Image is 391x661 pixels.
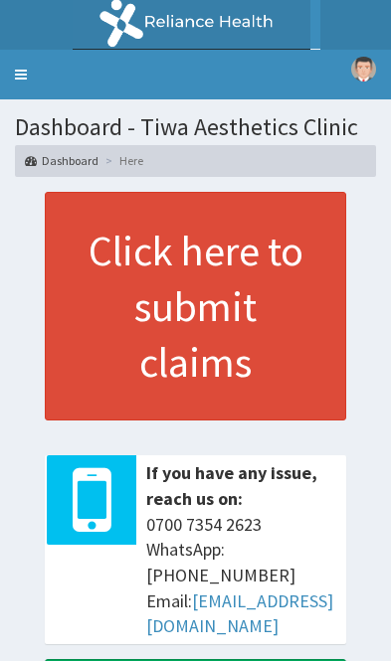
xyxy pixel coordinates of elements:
a: [EMAIL_ADDRESS][DOMAIN_NAME] [146,589,333,638]
li: Here [100,152,143,169]
span: 0700 7354 2623 WhatsApp: [PHONE_NUMBER] Email: [146,512,336,640]
b: If you have any issue, reach us on: [146,461,317,510]
h1: Dashboard - Tiwa Aesthetics Clinic [15,114,376,140]
img: User Image [351,57,376,82]
a: Dashboard [25,152,98,169]
a: Click here to submit claims [45,192,346,420]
